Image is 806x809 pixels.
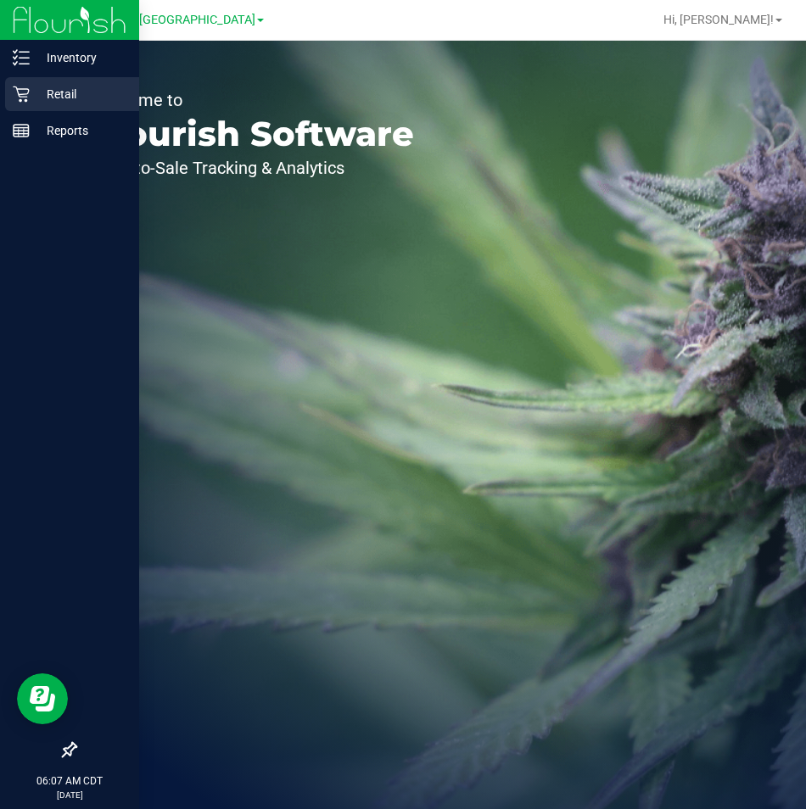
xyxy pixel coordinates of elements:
[8,773,132,789] p: 06:07 AM CDT
[13,122,30,139] inline-svg: Reports
[13,86,30,103] inline-svg: Retail
[82,13,255,27] span: TX Austin [GEOGRAPHIC_DATA]
[17,673,68,724] iframe: Resource center
[8,789,132,801] p: [DATE]
[30,120,132,141] p: Reports
[30,47,132,68] p: Inventory
[663,13,774,26] span: Hi, [PERSON_NAME]!
[92,92,414,109] p: Welcome to
[92,159,414,176] p: Seed-to-Sale Tracking & Analytics
[13,49,30,66] inline-svg: Inventory
[92,117,414,151] p: Flourish Software
[30,84,132,104] p: Retail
